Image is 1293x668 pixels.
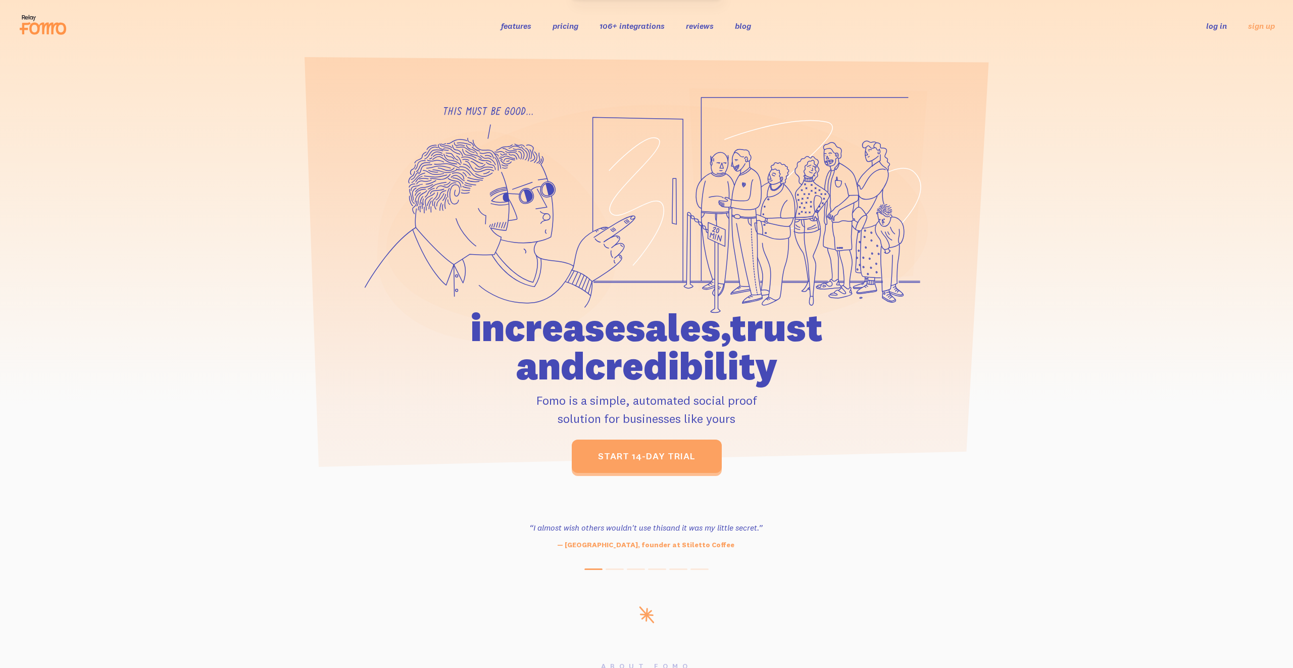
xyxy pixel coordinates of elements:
a: start 14-day trial [572,440,722,473]
a: blog [735,21,751,31]
a: pricing [553,21,578,31]
h3: “I almost wish others wouldn't use this and it was my little secret.” [508,521,784,534]
h1: increase sales, trust and credibility [413,308,880,385]
p: — [GEOGRAPHIC_DATA], founder at Stiletto Coffee [508,540,784,550]
a: 106+ integrations [600,21,665,31]
a: sign up [1248,21,1275,31]
a: reviews [686,21,714,31]
a: features [501,21,531,31]
p: Fomo is a simple, automated social proof solution for businesses like yours [413,391,880,427]
a: log in [1206,21,1227,31]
